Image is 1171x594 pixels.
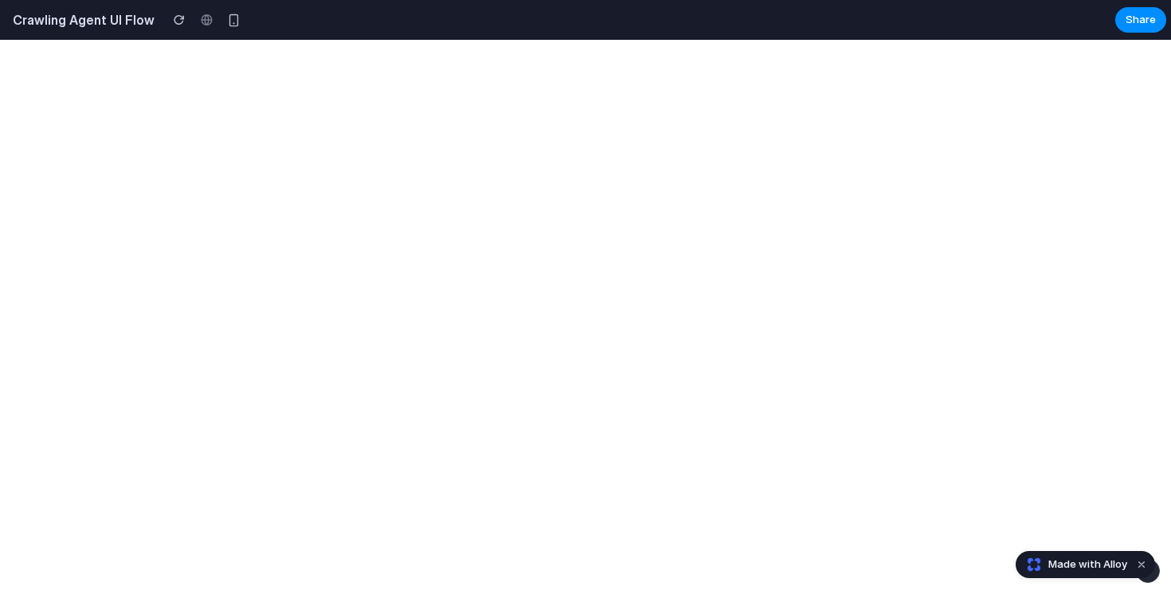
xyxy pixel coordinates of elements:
[1126,12,1156,28] span: Share
[1132,555,1151,574] button: Dismiss watermark
[1016,557,1129,573] a: Made with Alloy
[1115,7,1166,33] button: Share
[6,10,155,29] h2: Crawling Agent UI Flow
[1048,557,1127,573] span: Made with Alloy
